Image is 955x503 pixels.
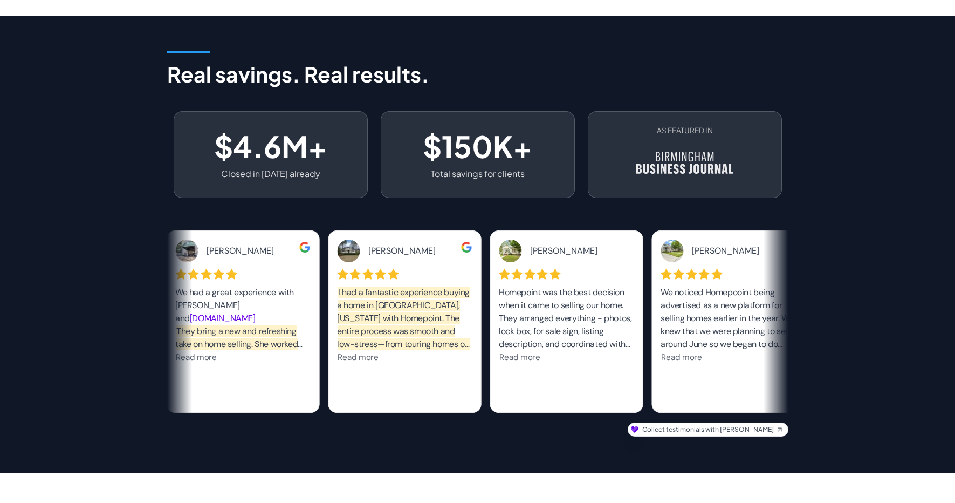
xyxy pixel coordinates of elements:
span: AS FEATURED IN [657,125,713,137]
h3: $4.6M+ [214,129,327,164]
h3: $150K+ [423,129,532,164]
p: Total savings for clients [431,168,525,180]
p: Closed in [DATE] already [221,168,320,180]
img: Birmingham Business Journal [636,152,733,174]
h4: Real savings. Real results. [167,62,429,87]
